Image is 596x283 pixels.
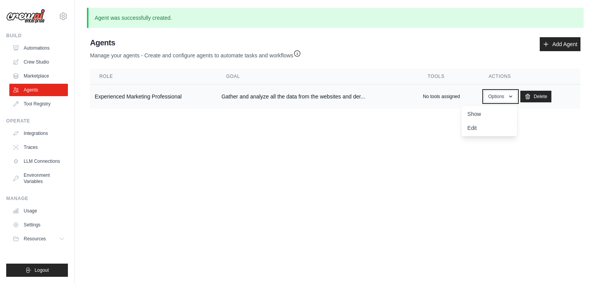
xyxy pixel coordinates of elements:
a: Delete [520,91,552,102]
th: Role [90,69,217,85]
a: Integrations [9,127,68,140]
div: Build [6,33,68,39]
p: Agent was successfully created. [87,8,584,28]
td: Experienced Marketing Professional [90,85,217,109]
a: Add Agent [540,37,580,51]
a: Environment Variables [9,169,68,188]
button: Resources [9,233,68,245]
div: Operate [6,118,68,124]
a: Automations [9,42,68,54]
th: Goal [217,69,418,85]
p: Manage your agents - Create and configure agents to automate tasks and workflows [90,48,301,59]
th: Tools [418,69,479,85]
a: Show [461,107,517,121]
a: Edit [461,121,517,135]
p: No tools assigned [423,93,460,100]
div: Manage [6,195,68,202]
a: Traces [9,141,68,154]
a: Agents [9,84,68,96]
th: Actions [479,69,580,85]
a: Usage [9,205,68,217]
a: Tool Registry [9,98,68,110]
a: Settings [9,219,68,231]
span: Resources [24,236,46,242]
a: Crew Studio [9,56,68,68]
button: Options [484,91,517,102]
button: Logout [6,264,68,277]
a: LLM Connections [9,155,68,167]
a: Marketplace [9,70,68,82]
img: Logo [6,9,45,24]
td: Gather and analyze all the data from the websites and der... [217,85,418,109]
span: Logout [35,267,49,273]
h2: Agents [90,37,301,48]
